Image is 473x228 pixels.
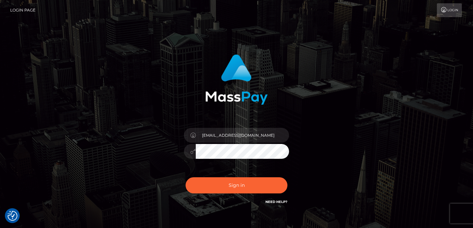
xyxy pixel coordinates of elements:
[186,177,287,193] button: Sign in
[10,3,35,17] a: Login Page
[196,128,289,143] input: Username...
[8,211,17,221] button: Consent Preferences
[265,200,287,204] a: Need Help?
[205,54,268,105] img: MassPay Login
[437,3,462,17] a: Login
[8,211,17,221] img: Revisit consent button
